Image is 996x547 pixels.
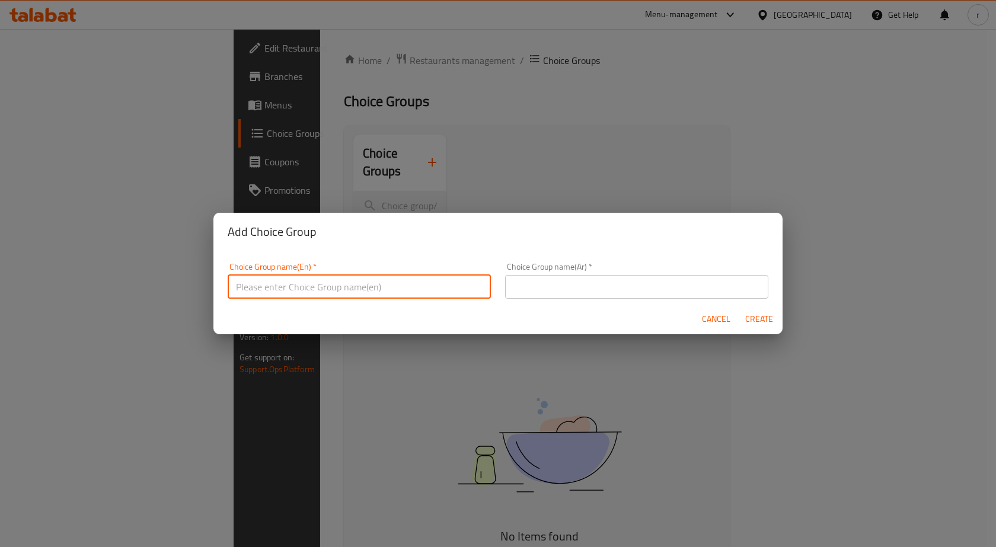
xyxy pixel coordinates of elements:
span: Cancel [702,312,730,327]
input: Please enter Choice Group name(ar) [505,275,768,299]
button: Cancel [697,308,735,330]
h2: Add Choice Group [228,222,768,241]
input: Please enter Choice Group name(en) [228,275,491,299]
button: Create [740,308,778,330]
span: Create [745,312,773,327]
